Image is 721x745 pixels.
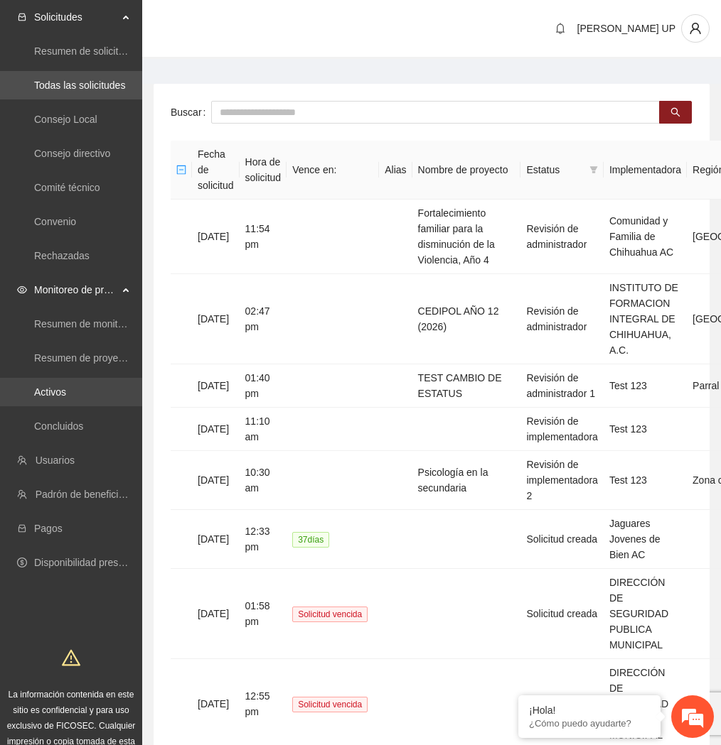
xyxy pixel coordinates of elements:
span: [PERSON_NAME] UP [577,23,675,34]
td: 02:47 pm [240,274,287,364]
th: Nombre de proyecto [412,141,521,200]
span: 37 día s [292,532,329,548]
td: Revisión de administrador [520,274,603,364]
a: Consejo directivo [34,148,110,159]
td: Jaguares Jovenes de Bien AC [604,510,687,569]
td: TEST CAMBIO DE ESTATUS [412,364,521,408]
span: eye [17,285,27,295]
td: INSTITUTO DE FORMACION INTEGRAL DE CHIHUAHUA, A.C. [604,274,687,364]
th: Alias [379,141,412,200]
td: [DATE] [192,364,240,408]
span: minus-square [176,165,186,175]
td: Fortalecimiento familiar para la disminución de la Violencia, Año 4 [412,200,521,274]
a: Convenio [34,216,76,227]
td: [DATE] [192,408,240,451]
td: [DATE] [192,451,240,510]
td: 12:33 pm [240,510,287,569]
span: Solicitud vencida [292,697,368,712]
td: 11:10 am [240,408,287,451]
td: Test 123 [604,408,687,451]
td: [DATE] [192,274,240,364]
th: Hora de solicitud [240,141,287,200]
td: Revisión de administrador [520,200,603,274]
td: Revisión de administrador 1 [520,364,603,408]
a: Pagos [34,523,63,534]
td: 01:40 pm [240,364,287,408]
td: Revisión de implementadora [520,408,603,451]
a: Disponibilidad presupuestal [34,557,156,568]
td: [DATE] [192,510,240,569]
td: 11:54 pm [240,200,287,274]
td: 01:58 pm [240,569,287,659]
button: user [681,14,710,43]
span: Estatus [526,162,583,178]
a: Usuarios [36,455,75,466]
td: DIRECCIÓN DE SEGURIDAD PUBLICA MUNICIPAL [604,569,687,659]
span: filter [589,165,598,174]
a: Resumen de monitoreo [34,318,138,330]
td: Revisión de implementadora 2 [520,451,603,510]
td: [DATE] [192,569,240,659]
span: Solicitudes [34,3,118,31]
th: Vence en: [287,141,379,200]
span: Monitoreo de proyectos [34,276,118,304]
span: filter [587,159,601,180]
button: search [659,101,692,124]
div: ¡Hola! [529,705,650,716]
a: Resumen de solicitudes por aprobar [34,45,194,57]
span: Solicitud vencida [292,607,368,622]
a: Resumen de proyectos aprobados [34,352,186,364]
a: Activos [34,386,66,398]
span: warning [62,648,80,667]
a: Concluidos [34,420,83,432]
td: CEDIPOL AÑO 12 (2026) [412,274,521,364]
label: Buscar [171,101,211,124]
td: Psicología en la secundaria [412,451,521,510]
p: ¿Cómo puedo ayudarte? [529,718,650,729]
td: [DATE] [192,200,240,274]
td: Test 123 [604,364,687,408]
td: 10:30 am [240,451,287,510]
span: search [671,107,680,119]
td: Comunidad y Familia de Chihuahua AC [604,200,687,274]
th: Implementadora [604,141,687,200]
span: bell [550,23,571,34]
button: bell [549,17,572,40]
span: user [682,22,709,35]
td: Solicitud creada [520,569,603,659]
a: Comité técnico [34,182,100,193]
span: inbox [17,12,27,22]
td: Solicitud creada [520,510,603,569]
a: Rechazadas [34,250,90,261]
a: Todas las solicitudes [34,80,125,91]
th: Fecha de solicitud [192,141,240,200]
td: Test 123 [604,451,687,510]
a: Padrón de beneficiarios [36,489,140,500]
a: Consejo Local [34,114,97,125]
